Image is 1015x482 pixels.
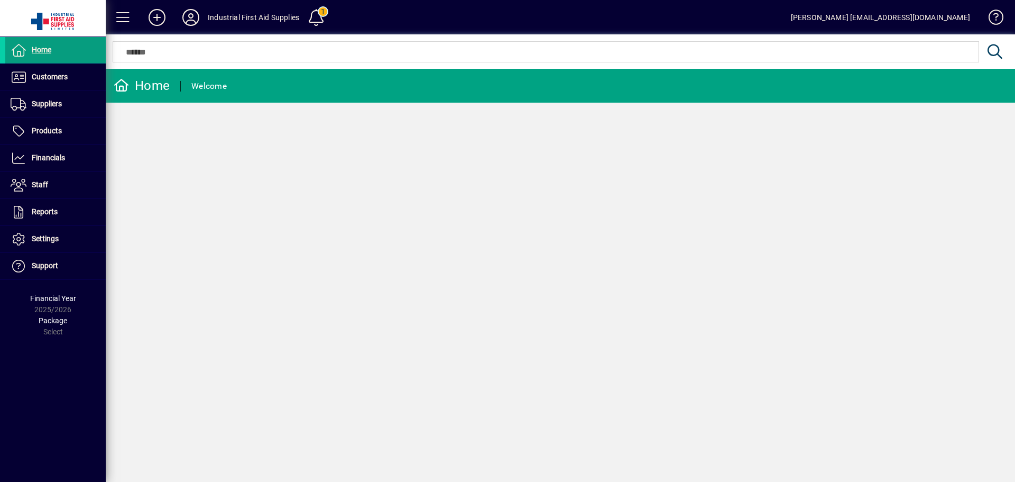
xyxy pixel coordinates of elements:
a: Financials [5,145,106,171]
span: Support [32,261,58,270]
span: Products [32,126,62,135]
span: Reports [32,207,58,216]
button: Profile [174,8,208,27]
a: Customers [5,64,106,90]
a: Products [5,118,106,144]
div: Home [114,77,170,94]
a: Support [5,253,106,279]
a: Staff [5,172,106,198]
span: Financials [32,153,65,162]
span: Home [32,46,51,54]
div: [PERSON_NAME] [EMAIL_ADDRESS][DOMAIN_NAME] [791,9,970,26]
span: Suppliers [32,99,62,108]
div: Welcome [191,78,227,95]
a: Suppliers [5,91,106,117]
span: Customers [32,72,68,81]
span: Settings [32,234,59,243]
span: Staff [32,180,48,189]
div: Industrial First Aid Supplies [208,9,299,26]
a: Settings [5,226,106,252]
a: Knowledge Base [981,2,1002,37]
span: Financial Year [30,294,76,303]
button: Add [140,8,174,27]
span: Package [39,316,67,325]
a: Reports [5,199,106,225]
